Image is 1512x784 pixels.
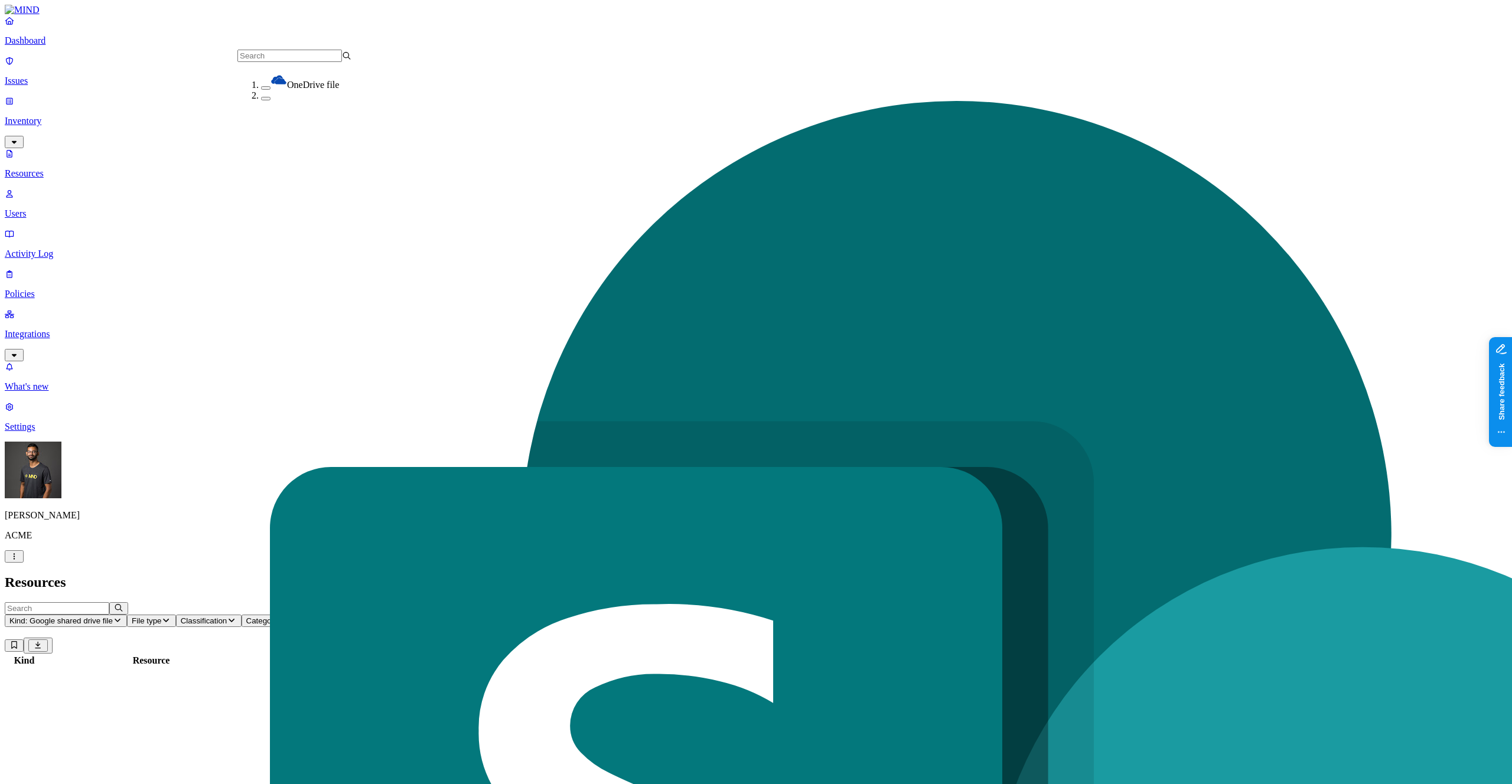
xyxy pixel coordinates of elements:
img: onedrive [271,71,287,88]
div: Kind [6,655,42,666]
a: Issues [5,55,1507,86]
a: MIND [5,5,1507,15]
a: Inventory [5,96,1507,146]
p: Integrations [5,329,1507,339]
p: Issues [5,76,1507,86]
a: What's new [5,361,1507,392]
p: Users [5,208,1507,219]
p: Activity Log [5,249,1507,259]
p: Resources [5,168,1507,179]
p: Inventory [5,116,1507,126]
a: Policies [5,269,1507,299]
span: OneDrive file [287,80,339,90]
a: Resources [5,148,1507,179]
p: Dashboard [5,35,1507,46]
div: Resource [44,655,258,666]
p: Settings [5,422,1507,432]
img: MIND [5,5,40,15]
h2: Resources [5,574,1507,590]
a: Integrations [5,309,1507,360]
p: What's new [5,381,1507,392]
input: Search [5,602,109,615]
p: [PERSON_NAME] [5,510,1507,521]
span: Classification [181,616,227,625]
a: Users [5,188,1507,219]
img: Amit Cohen [5,442,61,498]
a: Activity Log [5,228,1507,259]
p: Policies [5,289,1507,299]
p: ACME [5,530,1507,541]
input: Search [237,50,342,62]
a: Settings [5,401,1507,432]
a: Dashboard [5,15,1507,46]
span: Kind: Google shared drive file [9,616,113,625]
span: File type [132,616,161,625]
